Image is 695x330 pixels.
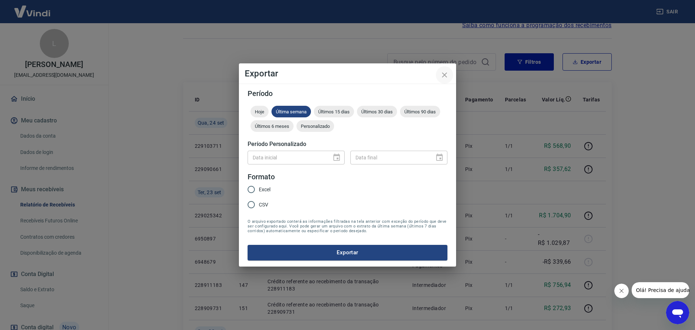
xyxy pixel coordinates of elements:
[250,109,269,114] span: Hoje
[400,106,440,117] div: Últimos 90 dias
[314,109,354,114] span: Últimos 15 dias
[248,90,447,97] h5: Período
[245,69,450,78] h4: Exportar
[250,124,294,129] span: Últimos 6 meses
[259,186,270,193] span: Excel
[666,301,689,324] iframe: Botão para abrir a janela de mensagens
[248,151,327,164] input: DD/MM/YYYY
[250,120,294,132] div: Últimos 6 meses
[271,109,311,114] span: Última semana
[248,141,447,148] h5: Período Personalizado
[614,284,629,298] iframe: Fechar mensagem
[248,219,447,233] span: O arquivo exportado conterá as informações filtradas na tela anterior com exceção do período que ...
[632,282,689,298] iframe: Mensagem da empresa
[259,201,268,209] span: CSV
[350,151,429,164] input: DD/MM/YYYY
[248,245,447,260] button: Exportar
[400,109,440,114] span: Últimos 90 dias
[357,109,397,114] span: Últimos 30 dias
[4,5,61,11] span: Olá! Precisa de ajuda?
[357,106,397,117] div: Últimos 30 dias
[296,124,334,129] span: Personalizado
[271,106,311,117] div: Última semana
[248,172,275,182] legend: Formato
[250,106,269,117] div: Hoje
[436,66,453,84] button: close
[314,106,354,117] div: Últimos 15 dias
[296,120,334,132] div: Personalizado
